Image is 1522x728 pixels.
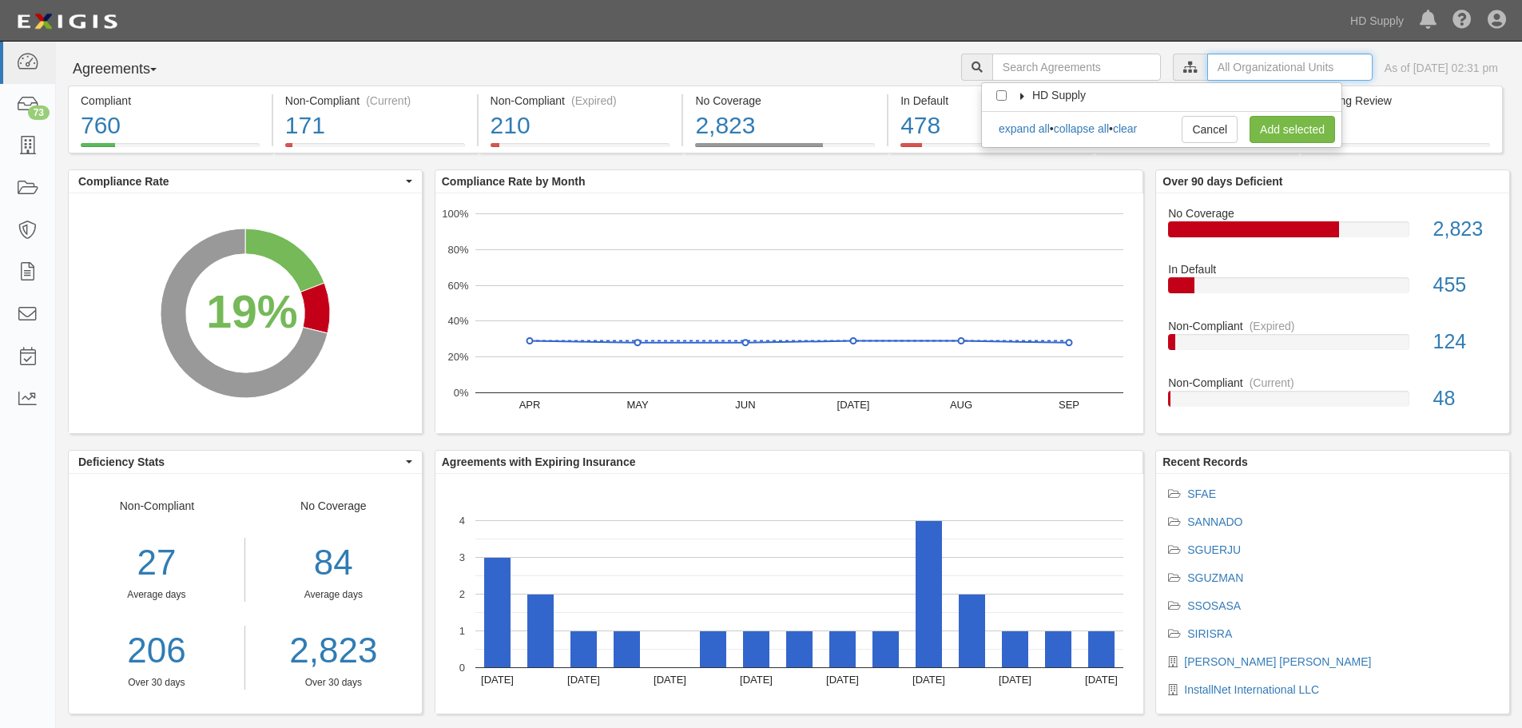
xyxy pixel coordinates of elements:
div: 760 [81,109,260,143]
div: 210 [491,109,670,143]
a: Compliant760 [68,143,272,156]
text: [DATE] [912,674,945,686]
text: MAY [626,399,649,411]
div: 73 [28,105,50,120]
div: 2,823 [1421,215,1509,244]
button: Compliance Rate [69,170,422,193]
a: HD Supply [1342,5,1412,37]
text: [DATE] [654,674,686,686]
text: 20% [447,351,468,363]
input: All Organizational Units [1207,54,1373,81]
a: SIRISRA [1187,627,1232,640]
div: (Current) [1250,375,1294,391]
div: Non-Compliant [69,498,245,690]
text: 3 [459,551,465,563]
b: Recent Records [1162,455,1248,468]
div: 19% [206,280,297,345]
button: Agreements [68,54,188,86]
text: 40% [447,315,468,327]
a: No Coverage2,823 [683,143,887,156]
a: Expiring Insurance59 [1094,143,1297,156]
a: SGUZMAN [1187,571,1243,584]
b: Agreements with Expiring Insurance [442,455,636,468]
a: SFAE [1187,487,1216,500]
div: Average days [257,588,410,602]
div: 76 [1311,109,1490,143]
div: 27 [69,538,244,588]
div: 48 [1421,384,1509,413]
a: Pending Review76 [1299,143,1503,156]
div: Over 30 days [69,676,244,690]
div: Pending Review [1311,93,1490,109]
span: Deficiency Stats [78,454,402,470]
text: [DATE] [740,674,773,686]
div: 124 [1421,328,1509,356]
text: [DATE] [481,674,514,686]
div: Over 30 days [257,676,410,690]
a: [PERSON_NAME] [PERSON_NAME] [1184,655,1371,668]
div: Average days [69,588,244,602]
text: [DATE] [1085,674,1118,686]
div: 2,823 [695,109,875,143]
i: Help Center - Complianz [1452,11,1472,30]
text: [DATE] [837,399,869,411]
text: SEP [1059,399,1079,411]
text: [DATE] [999,674,1031,686]
a: 2,823 [257,626,410,676]
text: 60% [447,279,468,291]
a: No Coverage2,823 [1168,205,1497,262]
div: As of [DATE] 02:31 pm [1385,60,1498,76]
div: 478 [900,109,1080,143]
a: collapse all [1054,122,1109,135]
a: Non-Compliant(Expired)210 [479,143,682,156]
input: Search Agreements [992,54,1161,81]
text: 2 [459,588,465,600]
div: Non-Compliant (Current) [285,93,465,109]
text: 1 [459,625,465,637]
svg: A chart. [435,193,1143,433]
a: Cancel [1182,116,1238,143]
div: In Default [900,93,1080,109]
span: HD Supply [1032,89,1086,101]
a: Non-Compliant(Expired)124 [1168,318,1497,375]
a: SGUERJU [1187,543,1241,556]
div: • • [998,121,1137,137]
a: SANNADO [1187,515,1242,528]
a: clear [1113,122,1137,135]
div: No Coverage [245,498,422,690]
a: Non-Compliant(Current)48 [1168,375,1497,420]
a: SSOSASA [1187,599,1241,612]
div: 84 [257,538,410,588]
a: 206 [69,626,244,676]
div: Non-Compliant [1156,375,1509,391]
text: [DATE] [826,674,859,686]
text: APR [519,399,540,411]
div: Non-Compliant (Expired) [491,93,670,109]
text: 0 [459,662,465,674]
a: expand all [999,122,1050,135]
div: Non-Compliant [1156,318,1509,334]
div: Compliant [81,93,260,109]
a: In Default455 [1168,261,1497,318]
a: Non-Compliant(Current)171 [273,143,477,156]
text: 0% [453,387,468,399]
a: InstallNet International LLC [1184,683,1319,696]
a: In Default478 [888,143,1092,156]
img: logo-5460c22ac91f19d4615b14bd174203de0afe785f0fc80cf4dbbc73dc1793850b.png [12,7,122,36]
text: 100% [442,208,469,220]
div: In Default [1156,261,1509,277]
svg: A chart. [435,474,1143,714]
text: [DATE] [567,674,600,686]
text: JUN [735,399,755,411]
div: 455 [1421,271,1509,300]
text: 4 [459,515,465,527]
svg: A chart. [69,193,422,433]
b: Compliance Rate by Month [442,175,586,188]
text: AUG [950,399,972,411]
text: 80% [447,244,468,256]
div: (Current) [366,93,411,109]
